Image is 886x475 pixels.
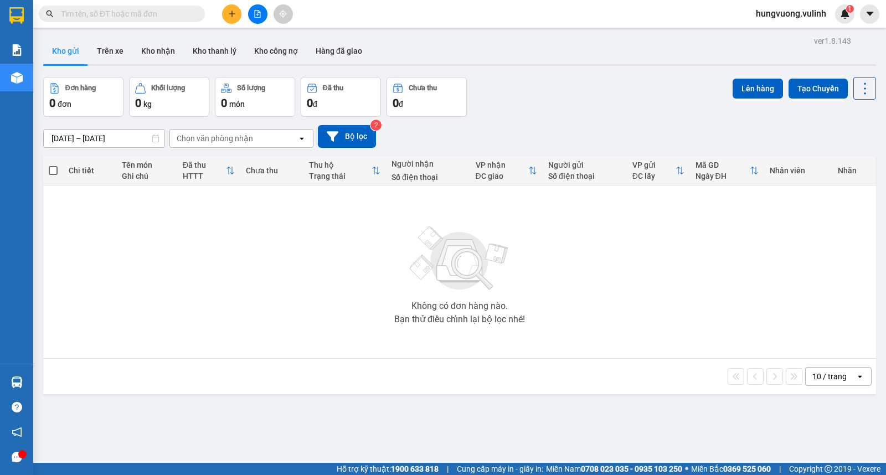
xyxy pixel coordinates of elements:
[323,84,343,92] div: Đã thu
[43,77,123,117] button: Đơn hàng0đơn
[122,172,172,180] div: Ghi chú
[222,4,241,24] button: plus
[632,172,676,180] div: ĐC lấy
[825,465,832,473] span: copyright
[307,96,313,110] span: 0
[848,5,852,13] span: 1
[814,35,851,47] div: ver 1.8.143
[43,38,88,64] button: Kho gửi
[246,166,298,175] div: Chưa thu
[132,38,184,64] button: Kho nhận
[229,100,245,109] span: món
[46,10,54,18] span: search
[838,166,870,175] div: Nhãn
[237,84,265,92] div: Số lượng
[177,133,253,144] div: Chọn văn phòng nhận
[184,38,245,64] button: Kho thanh lý
[11,44,23,56] img: solution-icon
[696,161,750,169] div: Mã GD
[12,402,22,412] span: question-circle
[387,77,467,117] button: Chưa thu0đ
[860,4,879,24] button: caret-down
[58,100,71,109] span: đơn
[44,130,164,147] input: Select a date range.
[309,172,372,180] div: Trạng thái
[318,125,376,148] button: Bộ lọc
[391,464,439,473] strong: 1900 633 818
[221,96,227,110] span: 0
[546,463,682,475] span: Miền Nam
[12,452,22,462] span: message
[690,156,765,185] th: Toggle SortBy
[12,427,22,437] span: notification
[183,172,226,180] div: HTTT
[392,173,465,182] div: Số điện thoại
[215,77,295,117] button: Số lượng0món
[183,161,226,169] div: Đã thu
[812,371,847,382] div: 10 / trang
[248,4,267,24] button: file-add
[399,100,403,109] span: đ
[228,10,236,18] span: plus
[632,161,676,169] div: VP gửi
[69,166,111,175] div: Chi tiết
[548,172,621,180] div: Số điện thoại
[404,220,515,297] img: svg+xml;base64,PHN2ZyBjbGFzcz0ibGlzdC1wbHVnX19zdmciIHhtbG5zPSJodHRwOi8vd3d3LnczLm9yZy8yMDAwL3N2Zy...
[279,10,287,18] span: aim
[581,464,682,473] strong: 0708 023 035 - 0935 103 250
[245,38,307,64] button: Kho công nợ
[627,156,690,185] th: Toggle SortBy
[470,156,543,185] th: Toggle SortBy
[747,7,835,20] span: hungvuong.vulinh
[409,84,437,92] div: Chưa thu
[696,172,750,180] div: Ngày ĐH
[393,96,399,110] span: 0
[337,463,439,475] span: Hỗ trợ kỹ thuật:
[297,134,306,143] svg: open
[151,84,185,92] div: Khối lượng
[548,161,621,169] div: Người gửi
[301,77,381,117] button: Đã thu0đ
[11,72,23,84] img: warehouse-icon
[88,38,132,64] button: Trên xe
[307,38,371,64] button: Hàng đã giao
[779,463,781,475] span: |
[313,100,317,109] span: đ
[65,84,96,92] div: Đơn hàng
[177,156,240,185] th: Toggle SortBy
[143,100,152,109] span: kg
[476,172,528,180] div: ĐC giao
[789,79,848,99] button: Tạo Chuyến
[274,4,293,24] button: aim
[129,77,209,117] button: Khối lượng0kg
[9,7,24,24] img: logo-vxr
[303,156,386,185] th: Toggle SortBy
[411,302,508,311] div: Không có đơn hàng nào.
[11,376,23,388] img: warehouse-icon
[846,5,854,13] sup: 1
[476,161,528,169] div: VP nhận
[733,79,783,99] button: Lên hàng
[392,159,465,168] div: Người nhận
[685,467,688,471] span: ⚪️
[135,96,141,110] span: 0
[723,464,771,473] strong: 0369 525 060
[691,463,771,475] span: Miền Bắc
[394,315,525,324] div: Bạn thử điều chỉnh lại bộ lọc nhé!
[254,10,261,18] span: file-add
[122,161,172,169] div: Tên món
[447,463,449,475] span: |
[370,120,382,131] sup: 2
[49,96,55,110] span: 0
[856,372,864,381] svg: open
[865,9,875,19] span: caret-down
[840,9,850,19] img: icon-new-feature
[457,463,543,475] span: Cung cấp máy in - giấy in:
[770,166,827,175] div: Nhân viên
[61,8,192,20] input: Tìm tên, số ĐT hoặc mã đơn
[309,161,372,169] div: Thu hộ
